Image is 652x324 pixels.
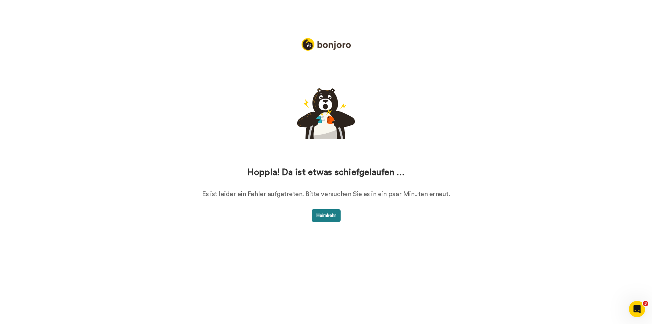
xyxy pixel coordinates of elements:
iframe: Intercom-Live-Chat [629,301,645,317]
img: logo_full.png [302,38,351,51]
font: Es ist leider ein Fehler aufgetreten. Bitte versuchen Sie es in ein paar Minuten erneut. [202,191,450,198]
a: Heimkehr [312,213,341,218]
font: 3 [644,301,647,306]
font: Hoppla! Da ist etwas schiefgelaufen … [248,168,405,177]
button: Heimkehr [312,209,341,222]
font: Heimkehr [316,213,336,218]
img: 500.png [297,88,355,139]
